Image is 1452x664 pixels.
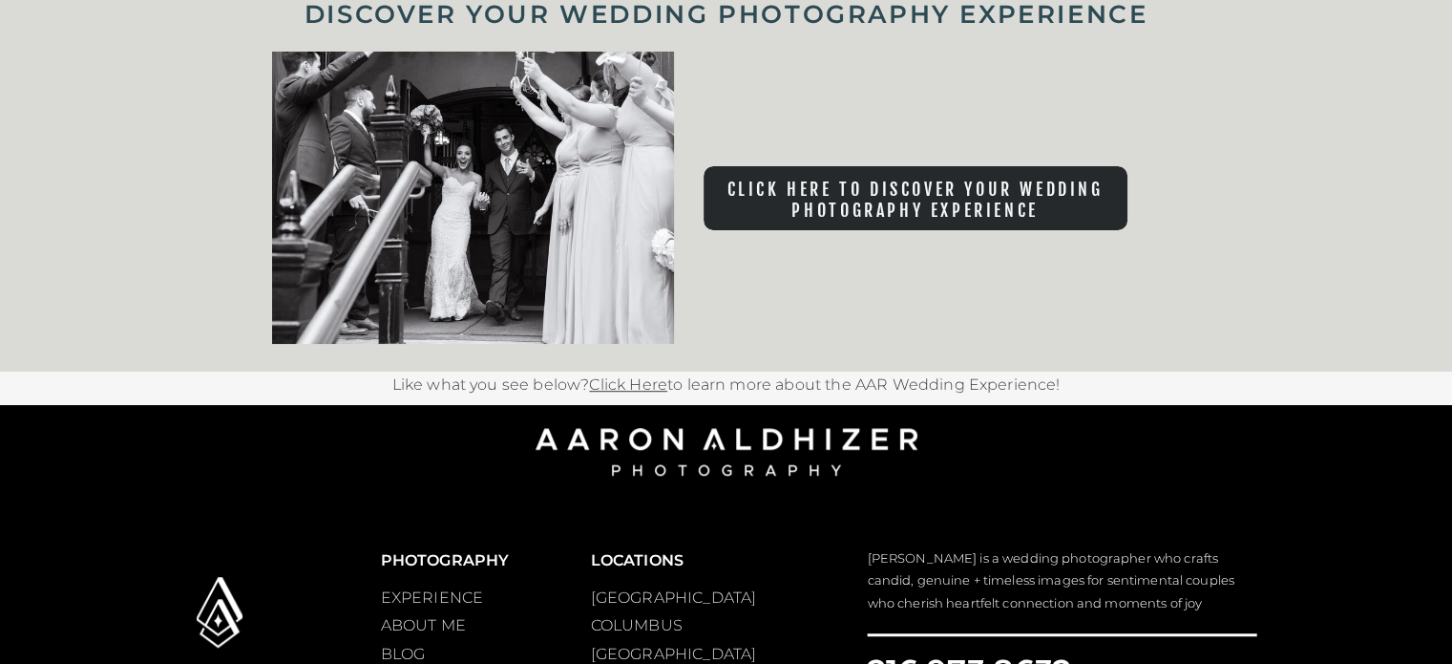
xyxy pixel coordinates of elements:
[154,372,1299,392] p: Like what you see below? to learn more about the AAR Wedding Experience!
[591,551,684,569] b: LOCATIONS
[704,180,1127,211] a: Click here to Discover Your WeddingPhotography Experience
[381,585,483,612] a: EXPERIENCE
[704,180,1127,211] nav: Click here to Discover Your Wedding Photography Experience
[589,375,667,394] a: Click Here
[591,612,693,635] a: COLUMBUS
[381,551,510,569] b: PHOTOGRAPHY
[868,547,1257,619] p: [PERSON_NAME] is a wedding photographer who crafts candid, genuine + timeless images for sentimen...
[591,585,693,612] a: [GEOGRAPHIC_DATA]
[381,612,483,635] a: ABOUT ME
